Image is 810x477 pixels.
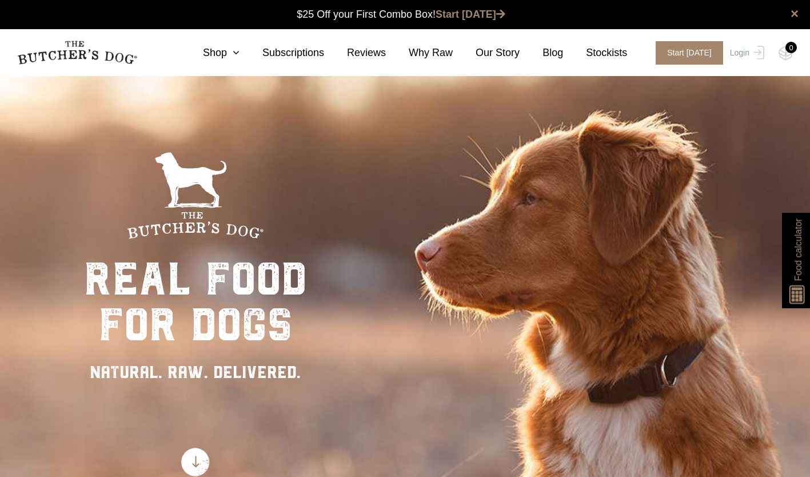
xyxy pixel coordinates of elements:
[791,218,805,281] span: Food calculator
[436,9,505,20] a: Start [DATE]
[656,41,723,65] span: Start [DATE]
[791,7,799,21] a: close
[84,359,307,385] div: NATURAL. RAW. DELIVERED.
[563,45,627,61] a: Stockists
[386,45,453,61] a: Why Raw
[785,42,797,53] div: 0
[180,45,240,61] a: Shop
[240,45,324,61] a: Subscriptions
[727,41,764,65] a: Login
[644,41,727,65] a: Start [DATE]
[324,45,386,61] a: Reviews
[520,45,563,61] a: Blog
[84,256,307,348] div: real food for dogs
[453,45,520,61] a: Our Story
[779,46,793,61] img: TBD_Cart-Empty.png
